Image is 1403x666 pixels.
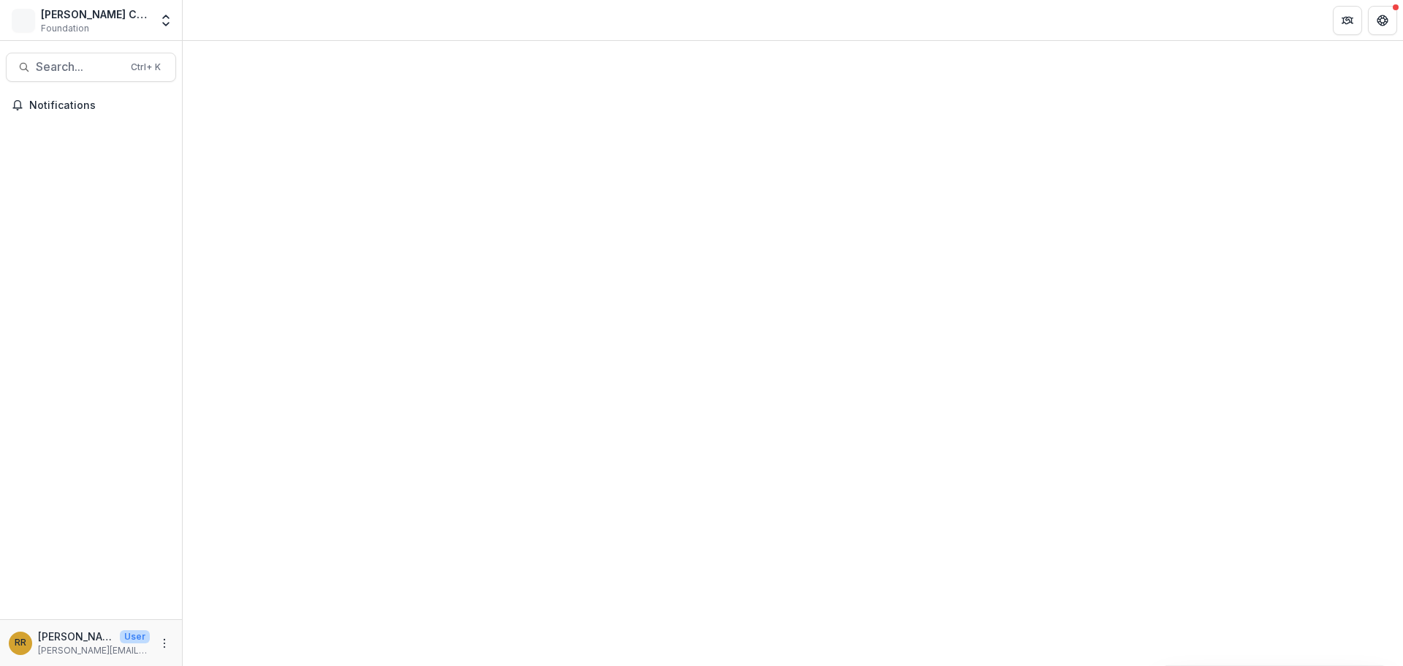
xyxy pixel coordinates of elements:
[120,630,150,643] p: User
[36,60,122,74] span: Search...
[41,7,150,22] div: [PERSON_NAME] Charitable Foundation
[189,10,251,31] nav: breadcrumb
[1368,6,1397,35] button: Get Help
[38,644,150,657] p: [PERSON_NAME][EMAIL_ADDRESS][DOMAIN_NAME]
[41,22,89,35] span: Foundation
[6,94,176,117] button: Notifications
[29,99,170,112] span: Notifications
[6,53,176,82] button: Search...
[128,59,164,75] div: Ctrl + K
[156,6,176,35] button: Open entity switcher
[38,629,114,644] p: [PERSON_NAME]
[1333,6,1362,35] button: Partners
[156,635,173,652] button: More
[15,638,26,648] div: Randal Rosman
